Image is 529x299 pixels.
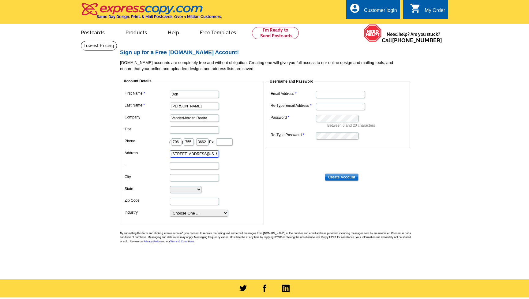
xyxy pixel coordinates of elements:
[97,14,222,19] h4: Same Day Design, Print, & Mail Postcards. Over 1 Million Customers.
[410,7,445,14] a: shopping_cart My Order
[269,79,314,84] legend: Username and Password
[349,7,397,14] a: account_circle Customer login
[123,78,152,84] legend: Account Details
[120,231,414,244] p: By submitting this form and clicking 'create account', you consent to receive marketing text and ...
[271,103,315,108] label: Re-Type Email Address
[125,114,169,120] label: Company
[271,115,315,120] label: Password
[125,91,169,96] label: First Name
[407,157,529,299] iframe: LiveChat chat widget
[125,174,169,180] label: City
[327,123,407,128] p: Between 6 and 20 characters
[125,103,169,108] label: Last Name
[349,3,360,14] i: account_circle
[382,37,442,43] span: Call
[123,137,261,146] dd: ( ) - Ext.
[125,198,169,203] label: Zip Code
[144,240,161,243] a: Privacy Policy
[425,8,445,16] div: My Order
[125,138,169,144] label: Phone
[120,60,414,72] p: [DOMAIN_NAME] accounts are completely free and without obligation. Creating one will give you ful...
[125,186,169,192] label: State
[382,31,445,43] span: Need help? Are you stuck?
[392,37,442,43] a: [PHONE_NUMBER]
[125,150,169,156] label: Address
[170,240,195,243] a: Terms & Conditions.
[325,174,358,181] input: Create Account
[271,91,315,96] label: Email Address
[125,126,169,132] label: Title
[120,49,414,56] h2: Sign up for a Free [DOMAIN_NAME] Account!
[364,24,382,42] img: help
[158,25,189,39] a: Help
[71,25,114,39] a: Postcards
[190,25,246,39] a: Free Templates
[364,8,397,16] div: Customer login
[116,25,157,39] a: Products
[125,210,169,215] label: Industry
[410,3,421,14] i: shopping_cart
[81,7,222,19] a: Same Day Design, Print, & Mail Postcards. Over 1 Million Customers.
[271,132,315,138] label: Re-Type Password
[125,162,169,168] label: -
